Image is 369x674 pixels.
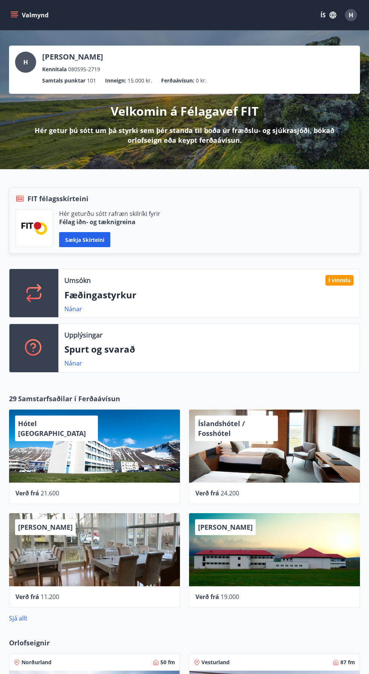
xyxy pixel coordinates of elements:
a: Sjá allt [9,614,27,622]
p: Umsókn [64,275,91,285]
p: Inneign : [105,76,126,85]
span: 21.600 [41,489,59,497]
span: Vesturland [201,659,230,666]
p: Félag iðn- og tæknigreina [59,218,160,226]
button: Sækja skírteini [59,232,110,247]
span: 24.200 [221,489,239,497]
span: Íslandshótel / Fosshótel [198,419,245,438]
p: Fæðingastyrkur [64,289,354,301]
div: Í vinnslu [325,275,354,286]
span: Norðurland [21,659,52,666]
span: H [349,11,353,19]
button: ÍS [316,8,340,22]
span: FIT félagsskírteini [27,194,88,203]
p: Samtals punktar [42,76,85,85]
p: Kennitala [42,65,67,73]
span: Verð frá [195,489,219,497]
span: Samstarfsaðilar í Ferðaávísun [18,394,120,403]
a: Nánar [64,305,82,313]
span: 87 fm [340,659,355,666]
p: Ferðaávísun : [161,76,194,85]
span: [PERSON_NAME] [198,523,253,532]
p: Hér getur þú sótt um þá styrki sem þér standa til boða úr fræðslu- og sjúkrasjóði, bókað orlofsei... [21,125,348,145]
button: H [342,6,360,24]
span: H [23,58,28,66]
p: Hér geturðu sótt rafræn skilríki fyrir [59,209,160,218]
img: FPQVkF9lTnNbbaRSFyT17YYeljoOGk5m51IhT0bO.png [21,222,47,234]
span: 11.200 [41,593,59,601]
span: Orlofseignir [9,638,50,648]
span: 50 fm [160,659,175,666]
span: [PERSON_NAME] [18,523,73,532]
span: Verð frá [15,593,39,601]
a: Nánar [64,359,82,367]
span: 101 [87,76,96,85]
span: 0 kr. [196,76,207,85]
p: Upplýsingar [64,330,102,340]
p: [PERSON_NAME] [42,52,103,62]
span: Verð frá [15,489,39,497]
p: Spurt og svarað [64,343,354,356]
span: 19.000 [221,593,239,601]
span: 080595-2719 [68,65,100,73]
span: Hótel [GEOGRAPHIC_DATA] [18,419,86,438]
button: menu [9,8,52,22]
span: 15.000 kr. [128,76,152,85]
span: 29 [9,394,17,403]
span: Verð frá [195,593,219,601]
p: Velkomin á Félagavef FIT [111,103,259,119]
